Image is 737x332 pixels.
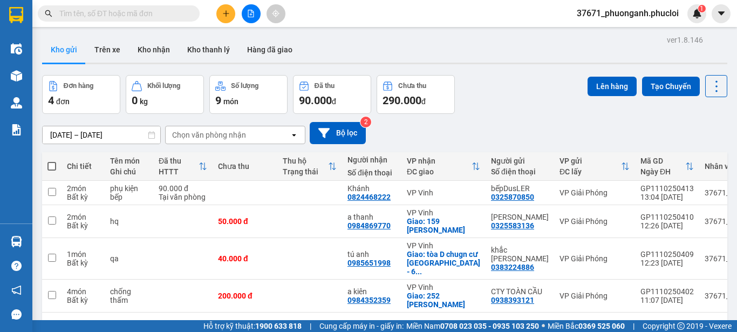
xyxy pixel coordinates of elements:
[542,324,545,328] span: ⚪️
[255,322,302,330] strong: 1900 633 818
[48,94,54,107] span: 4
[67,250,99,259] div: 1 món
[491,221,534,230] div: 0325583136
[132,94,138,107] span: 0
[635,152,699,181] th: Toggle SortBy
[407,292,480,309] div: Giao: 252 mã văn cường
[159,184,207,193] div: 90.000 đ
[43,126,160,144] input: Select a date range.
[491,213,549,221] div: thanh chung
[216,4,235,23] button: plus
[640,221,694,230] div: 12:26 [DATE]
[640,287,694,296] div: GP1110250402
[692,9,702,18] img: icon-new-feature
[491,167,549,176] div: Số điện thoại
[407,217,480,234] div: Giao: 159 Hà Huy Tập
[415,267,422,276] span: ...
[559,157,621,165] div: VP gửi
[491,287,549,296] div: CTY TOÀN CẦU
[698,5,706,12] sup: 1
[578,322,625,330] strong: 0369 525 060
[640,184,694,193] div: GP1110250413
[293,75,371,114] button: Đã thu90.000đ
[42,75,120,114] button: Đơn hàng4đơn
[218,162,272,171] div: Chưa thu
[283,167,328,176] div: Trạng thái
[407,250,480,276] div: Giao: tòa D chugn cư golden city - 6 lý tự tọng sauy lotte
[588,77,637,96] button: Lên hàng
[421,97,426,106] span: đ
[42,37,86,63] button: Kho gửi
[640,193,694,201] div: 13:04 [DATE]
[347,193,391,201] div: 0824468222
[319,320,404,332] span: Cung cấp máy in - giấy in:
[633,320,634,332] span: |
[491,193,534,201] div: 0325870850
[67,296,99,304] div: Bất kỳ
[407,188,480,197] div: VP Vinh
[491,263,534,272] div: 0383224886
[491,157,549,165] div: Người gửi
[64,82,93,90] div: Đơn hàng
[559,254,630,263] div: VP Giải Phóng
[559,167,621,176] div: ĐC lấy
[110,254,148,263] div: qa
[67,184,99,193] div: 2 món
[242,4,261,23] button: file-add
[67,213,99,221] div: 2 món
[559,217,630,226] div: VP Giải Phóng
[147,82,180,90] div: Khối lượng
[700,5,704,12] span: 1
[360,117,371,127] sup: 2
[11,124,22,135] img: solution-icon
[347,296,391,304] div: 0984352359
[667,34,703,46] div: ver 1.8.146
[568,6,687,20] span: 37671_phuonganh.phucloi
[642,77,700,96] button: Tạo Chuyến
[310,122,366,144] button: Bộ lọc
[277,152,342,181] th: Toggle SortBy
[491,246,549,263] div: khắc lê
[209,75,288,114] button: Số lượng9món
[231,82,258,90] div: Số lượng
[407,208,480,217] div: VP Vinh
[45,10,52,17] span: search
[222,10,230,17] span: plus
[110,287,148,304] div: chống thấm
[159,193,207,201] div: Tại văn phòng
[491,184,549,193] div: bếpDusLER
[398,82,426,90] div: Chưa thu
[110,217,148,226] div: hq
[299,94,332,107] span: 90.000
[67,221,99,230] div: Bất kỳ
[332,97,336,106] span: đ
[11,285,22,295] span: notification
[129,37,179,63] button: Kho nhận
[179,37,238,63] button: Kho thanh lý
[218,217,272,226] div: 50.000 đ
[172,130,246,140] div: Chọn văn phòng nhận
[267,4,285,23] button: aim
[86,37,129,63] button: Trên xe
[347,213,396,221] div: a thanh
[290,131,298,139] svg: open
[640,296,694,304] div: 11:07 [DATE]
[126,75,204,114] button: Khối lượng0kg
[677,322,685,330] span: copyright
[9,7,23,23] img: logo-vxr
[110,167,148,176] div: Ghi chú
[159,167,199,176] div: HTTT
[347,168,396,177] div: Số điện thoại
[218,254,272,263] div: 40.000 đ
[59,8,187,19] input: Tìm tên, số ĐT hoặc mã đơn
[406,320,539,332] span: Miền Nam
[440,322,539,330] strong: 0708 023 035 - 0935 103 250
[407,167,472,176] div: ĐC giao
[153,152,213,181] th: Toggle SortBy
[159,157,199,165] div: Đã thu
[347,259,391,267] div: 0985651998
[640,213,694,221] div: GP1110250410
[56,97,70,106] span: đơn
[407,241,480,250] div: VP Vinh
[110,184,148,201] div: phụ kiện bếp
